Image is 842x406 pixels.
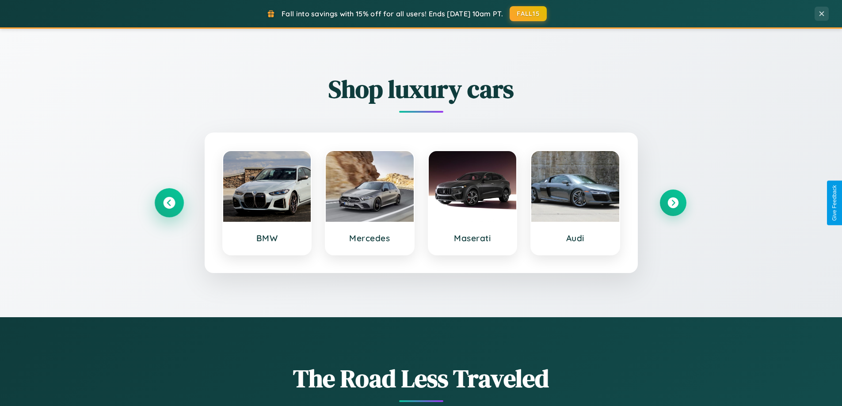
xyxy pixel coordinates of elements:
h3: Maserati [438,233,508,243]
h2: Shop luxury cars [156,72,686,106]
h3: Audi [540,233,610,243]
h3: Mercedes [335,233,405,243]
button: FALL15 [510,6,547,21]
h3: BMW [232,233,302,243]
h1: The Road Less Traveled [156,361,686,395]
div: Give Feedback [831,185,838,221]
span: Fall into savings with 15% off for all users! Ends [DATE] 10am PT. [282,9,503,18]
